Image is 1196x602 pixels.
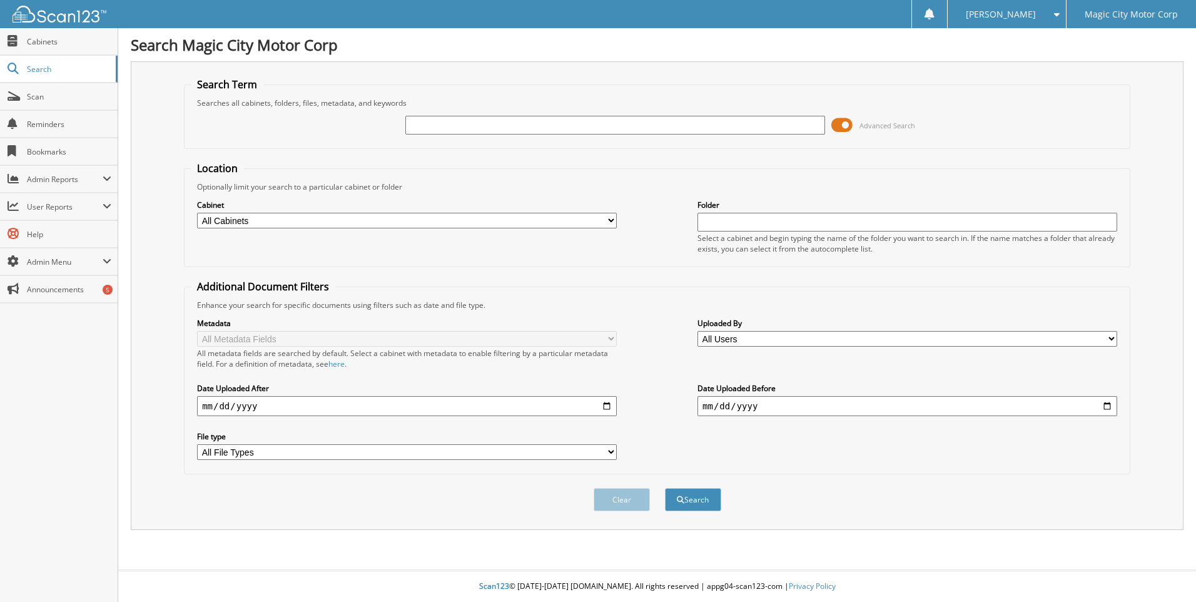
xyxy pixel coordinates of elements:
iframe: Chat Widget [1133,542,1196,602]
div: Select a cabinet and begin typing the name of the folder you want to search in. If the name match... [697,233,1117,254]
label: File type [197,431,617,442]
button: Clear [594,488,650,511]
span: Bookmarks [27,146,111,157]
span: Admin Reports [27,174,103,185]
span: Magic City Motor Corp [1085,11,1178,18]
div: © [DATE]-[DATE] [DOMAIN_NAME]. All rights reserved | appg04-scan123-com | [118,571,1196,602]
input: end [697,396,1117,416]
span: Reminders [27,119,111,130]
span: Admin Menu [27,257,103,267]
img: scan123-logo-white.svg [13,6,106,23]
legend: Search Term [191,78,263,91]
h1: Search Magic City Motor Corp [131,34,1183,55]
button: Search [665,488,721,511]
span: Search [27,64,109,74]
legend: Additional Document Filters [191,280,335,293]
label: Folder [697,200,1117,210]
label: Cabinet [197,200,617,210]
label: Date Uploaded After [197,383,617,394]
span: Advanced Search [859,121,915,130]
div: All metadata fields are searched by default. Select a cabinet with metadata to enable filtering b... [197,348,617,369]
label: Metadata [197,318,617,329]
span: User Reports [27,202,103,212]
span: Announcements [27,284,111,295]
span: Scan123 [479,581,509,591]
div: Optionally limit your search to a particular cabinet or folder [191,181,1123,192]
span: Scan [27,91,111,102]
legend: Location [191,161,244,175]
div: Enhance your search for specific documents using filters such as date and file type. [191,300,1123,310]
div: Searches all cabinets, folders, files, metadata, and keywords [191,98,1123,108]
a: here [328,359,345,369]
label: Uploaded By [697,318,1117,329]
span: [PERSON_NAME] [966,11,1036,18]
a: Privacy Policy [789,581,836,591]
span: Cabinets [27,36,111,47]
label: Date Uploaded Before [697,383,1117,394]
input: start [197,396,617,416]
span: Help [27,229,111,240]
div: 5 [103,285,113,295]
